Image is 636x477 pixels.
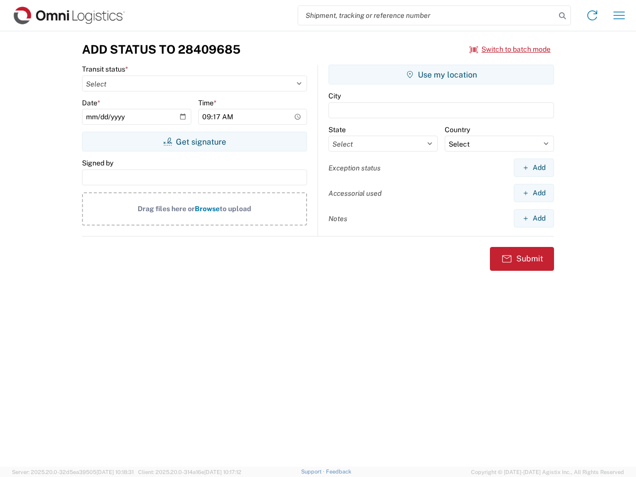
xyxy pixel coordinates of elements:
[138,469,241,475] span: Client: 2025.20.0-314a16e
[82,132,307,152] button: Get signature
[326,469,351,475] a: Feedback
[82,98,100,107] label: Date
[471,468,624,477] span: Copyright © [DATE]-[DATE] Agistix Inc., All Rights Reserved
[328,91,341,100] label: City
[514,159,554,177] button: Add
[328,65,554,84] button: Use my location
[298,6,556,25] input: Shipment, tracking or reference number
[301,469,326,475] a: Support
[198,98,217,107] label: Time
[204,469,241,475] span: [DATE] 10:17:12
[220,205,251,213] span: to upload
[328,163,381,172] label: Exception status
[514,184,554,202] button: Add
[470,41,551,58] button: Switch to batch mode
[195,205,220,213] span: Browse
[82,65,128,74] label: Transit status
[490,247,554,271] button: Submit
[12,469,134,475] span: Server: 2025.20.0-32d5ea39505
[445,125,470,134] label: Country
[328,189,382,198] label: Accessorial used
[96,469,134,475] span: [DATE] 10:18:31
[328,125,346,134] label: State
[82,42,240,57] h3: Add Status to 28409685
[328,214,347,223] label: Notes
[138,205,195,213] span: Drag files here or
[514,209,554,228] button: Add
[82,159,113,167] label: Signed by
